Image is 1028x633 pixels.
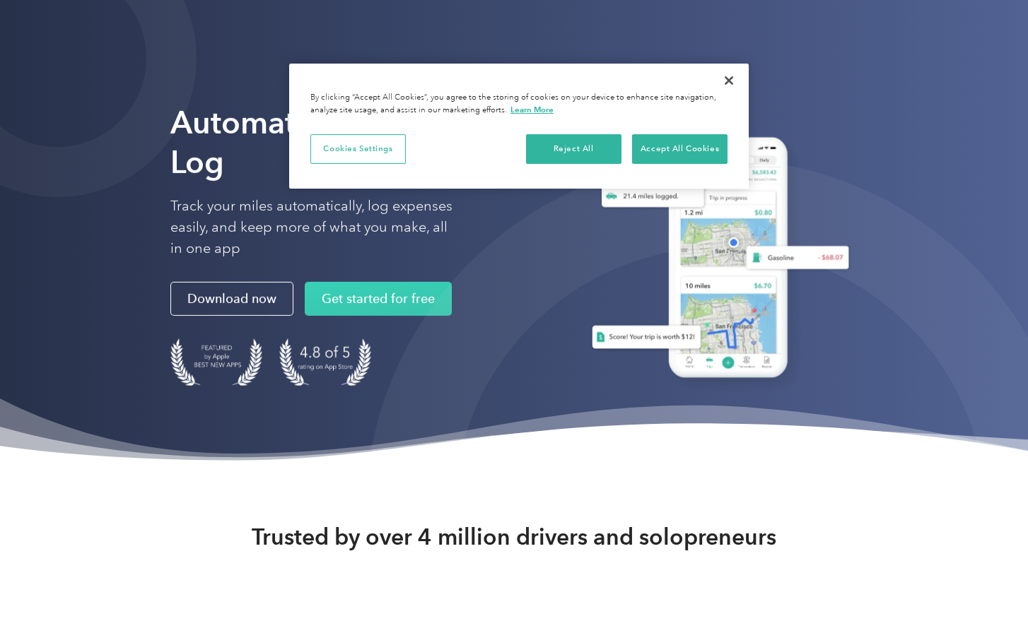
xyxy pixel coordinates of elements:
[279,338,371,386] img: 4.9 out of 5 stars on the app store
[170,282,293,316] a: Download now
[510,105,554,114] a: More information about your privacy, opens in a new tab
[632,134,728,164] button: Accept All Cookies
[289,64,749,189] div: Cookie banner
[289,64,749,189] div: Privacy
[170,196,453,259] p: Track your miles automatically, log expenses easily, and keep more of what you make, all in one app
[305,282,452,316] a: Get started for free
[310,92,728,117] div: By clicking “Accept All Cookies”, you agree to the storing of cookies on your device to enhance s...
[310,134,406,164] button: Cookies Settings
[713,65,744,96] button: Close
[526,134,621,164] button: Reject All
[170,104,510,181] strong: Automate Your Mileage Log
[252,523,776,551] strong: Trusted by over 4 million drivers and solopreneurs
[170,338,262,386] img: Badge for Featured by Apple Best New Apps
